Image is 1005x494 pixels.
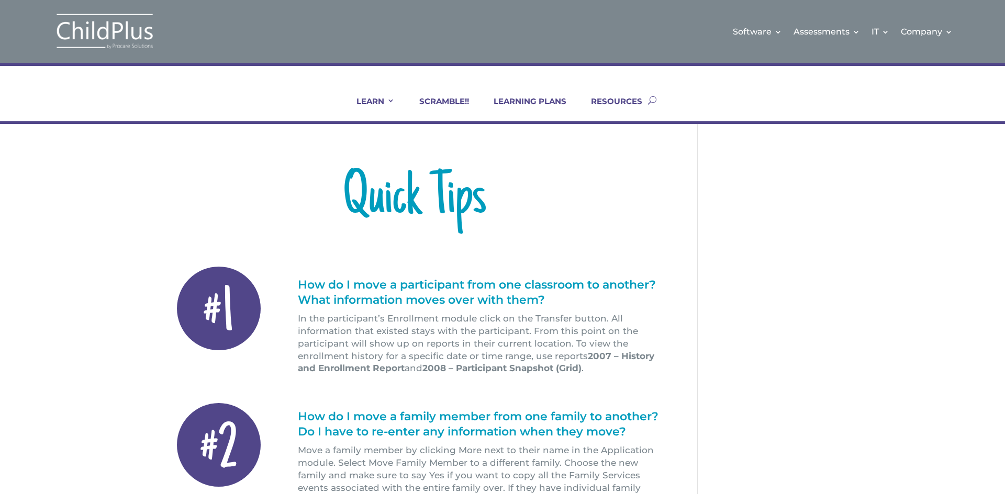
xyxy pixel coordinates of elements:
div: #2 [177,403,261,487]
a: Company [901,10,953,53]
a: Assessments [794,10,860,53]
a: Software [733,10,782,53]
a: SCRAMBLE!! [406,96,469,121]
strong: 2007 – History and Enrollment Report [298,351,654,374]
h1: Quick Tips [167,168,661,236]
a: IT [872,10,889,53]
h1: How do I move a family member from one family to another? Do I have to re-enter any information w... [298,409,661,444]
div: #1 [177,267,261,350]
strong: 2008 – Participant Snapshot (Grid) [422,363,582,373]
h1: How do I move a participant from one classroom to another? What information moves over with them? [298,278,661,313]
a: RESOURCES [578,96,642,121]
p: In the participant’s Enrollment module click on the Transfer button. All information that existed... [298,313,661,375]
a: LEARN [343,96,395,121]
a: LEARNING PLANS [481,96,566,121]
